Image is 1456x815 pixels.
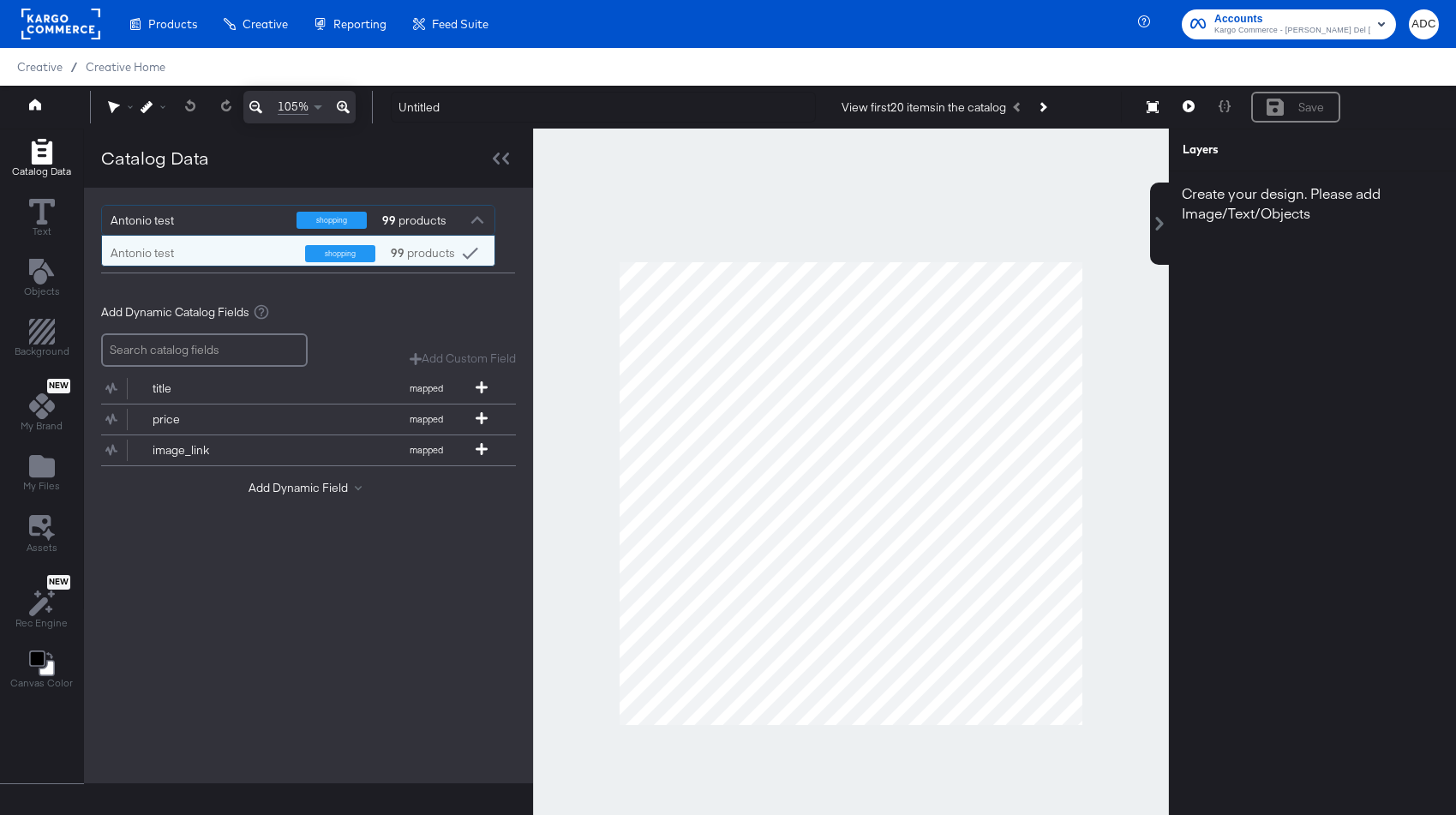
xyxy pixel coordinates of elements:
[101,435,516,465] div: image_linkmapped
[153,411,277,428] div: price
[17,60,63,74] span: Creative
[10,375,73,439] button: NewMy Brand
[243,17,288,31] span: Creative
[47,577,70,588] span: New
[15,616,68,630] span: Rec Engine
[432,17,488,31] span: Feed Suite
[16,510,68,560] button: Assets
[86,60,165,74] a: Creative Home
[101,374,494,404] button: titlemapped
[4,315,80,364] button: Add Rectangle
[101,333,308,367] input: Search catalog fields
[101,405,494,434] button: pricemapped
[842,99,1006,116] div: View first 20 items in the catalog
[305,245,375,262] div: shopping
[47,381,70,392] span: New
[2,135,81,183] button: Add Rectangle
[101,304,249,321] span: Add Dynamic Catalog Fields
[148,17,197,31] span: Products
[410,351,516,367] button: Add Custom Field
[101,146,209,171] div: Catalog Data
[379,413,473,425] span: mapped
[1169,171,1456,235] div: Create your design. Please add Image/Text/Objects
[153,381,277,397] div: title
[14,255,70,303] button: Add Text
[23,479,60,493] span: My Files
[102,236,494,266] div: grid
[1416,15,1432,34] span: ADC
[19,195,65,243] button: Text
[1030,92,1054,123] button: Next Product
[101,435,494,465] button: image_linkmapped
[1409,9,1439,39] button: ADC
[333,17,386,31] span: Reporting
[297,212,367,229] div: shopping
[379,382,473,394] span: mapped
[380,206,398,235] strong: 99
[24,285,60,298] span: Objects
[380,206,431,235] div: products
[27,541,57,554] span: Assets
[153,442,277,458] div: image_link
[1183,141,1357,158] div: Layers
[33,225,51,238] span: Text
[10,676,73,690] span: Canvas Color
[101,405,516,434] div: pricemapped
[1214,10,1370,28] span: Accounts
[13,450,70,499] button: Add Files
[15,345,69,358] span: Background
[278,99,309,115] span: 105%
[1182,9,1396,39] button: AccountsKargo Commerce - [PERSON_NAME] Del [PERSON_NAME]
[12,165,71,178] span: Catalog Data
[388,245,440,261] div: products
[1214,24,1370,38] span: Kargo Commerce - [PERSON_NAME] Del [PERSON_NAME]
[5,571,78,635] button: NewRec Engine
[379,444,473,456] span: mapped
[249,480,368,496] button: Add Dynamic Field
[388,245,407,261] strong: 99
[101,374,516,404] div: titlemapped
[111,206,284,235] div: Antonio test
[63,60,86,74] span: /
[21,419,63,433] span: My Brand
[111,245,292,261] div: Antonio test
